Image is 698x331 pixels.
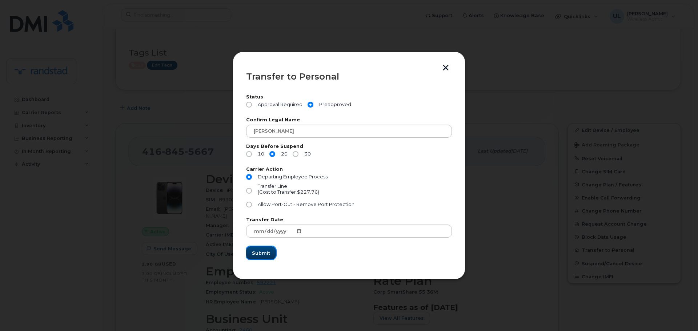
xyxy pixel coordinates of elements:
input: Approval Required [246,102,252,108]
input: Allow Port-Out - Remove Port Protection [246,202,252,207]
label: Days Before Suspend [246,144,452,149]
button: Submit [246,246,276,259]
label: Confirm Legal Name [246,118,452,122]
span: Preapproved [316,102,351,108]
input: Transfer Line(Cost to Transfer $227.76) [246,188,252,194]
input: 10 [246,151,252,157]
input: Preapproved [308,102,313,108]
input: Departing Employee Process [246,174,252,180]
span: Submit [252,250,270,257]
span: Departing Employee Process [258,174,328,179]
div: (Cost to Transfer $227.76) [258,189,319,195]
label: Carrier Action [246,167,452,172]
span: Allow Port-Out - Remove Port Protection [258,202,354,207]
span: Transfer Line [258,183,287,189]
input: 30 [293,151,298,157]
label: Transfer Date [246,218,452,222]
input: 20 [269,151,275,157]
div: Transfer to Personal [246,72,452,81]
span: 20 [278,151,288,157]
span: Approval Required [255,102,302,108]
label: Status [246,95,452,100]
span: 30 [301,151,311,157]
span: 10 [255,151,264,157]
